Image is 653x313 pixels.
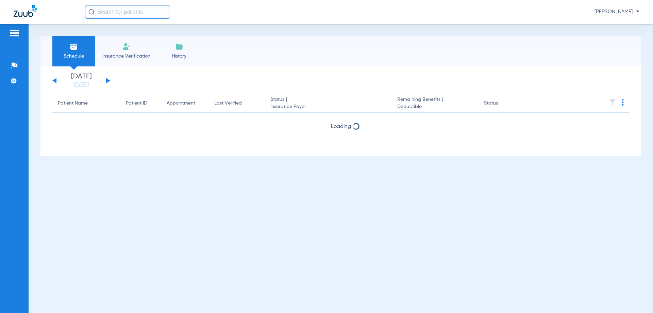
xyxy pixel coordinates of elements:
[175,43,183,51] img: History
[270,103,386,110] span: Insurance Payer
[331,142,351,147] span: Loading
[622,99,624,106] img: group-dot-blue.svg
[167,100,203,107] div: Appointment
[397,103,473,110] span: Deductible
[70,43,78,51] img: Schedule
[100,53,153,60] span: Insurance Verification
[61,81,102,88] a: [DATE]
[14,5,37,17] img: Zuub Logo
[88,9,95,15] img: Search Icon
[331,124,351,129] span: Loading
[61,73,102,88] li: [DATE]
[265,94,392,113] th: Status |
[163,53,195,60] span: History
[58,100,115,107] div: Patient Name
[479,94,524,113] th: Status
[9,29,20,37] img: hamburger-icon
[126,100,156,107] div: Patient ID
[167,100,195,107] div: Appointment
[126,100,147,107] div: Patient ID
[85,5,170,19] input: Search for patients
[57,53,90,60] span: Schedule
[214,100,242,107] div: Last Verified
[58,100,88,107] div: Patient Name
[609,99,616,106] img: filter.svg
[392,94,478,113] th: Remaining Benefits |
[595,9,639,15] span: [PERSON_NAME]
[122,43,131,51] img: Manual Insurance Verification
[214,100,259,107] div: Last Verified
